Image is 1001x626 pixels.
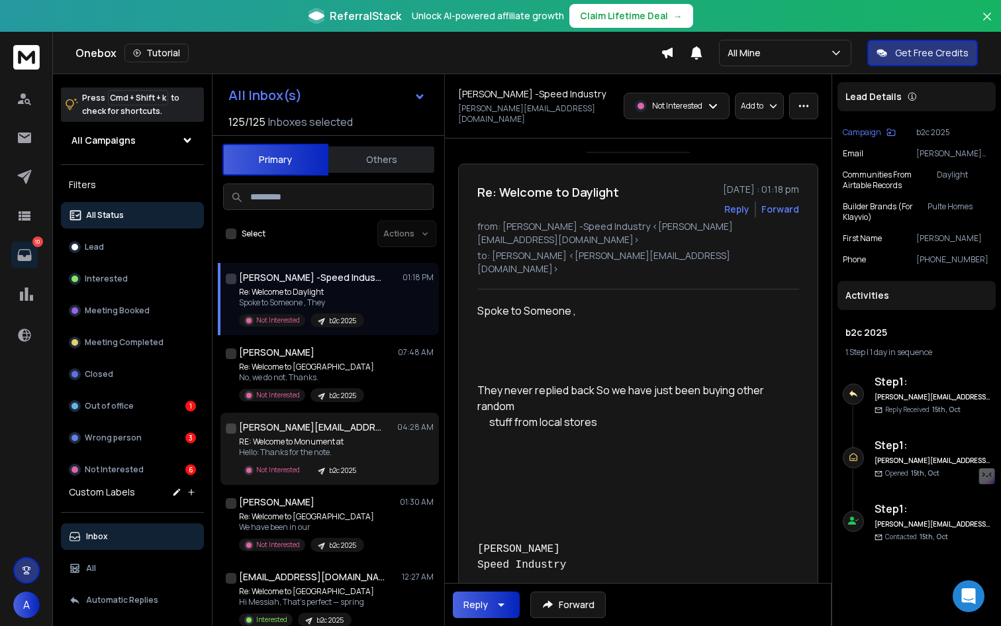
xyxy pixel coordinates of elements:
[239,346,314,359] h1: [PERSON_NAME]
[932,405,961,414] span: 15th, Oct
[239,287,364,297] p: Re: Welcome to Daylight
[463,598,488,611] div: Reply
[85,337,164,348] p: Meeting Completed
[256,315,300,325] p: Not Interested
[239,511,374,522] p: Re: Welcome to [GEOGRAPHIC_DATA]
[222,144,328,176] button: Primary
[239,447,364,458] p: Hello: Thanks for the note.
[458,87,606,101] h1: [PERSON_NAME] -Speed Industry
[239,271,385,284] h1: [PERSON_NAME] -Speed Industry
[86,563,96,574] p: All
[86,531,108,542] p: Inbox
[412,9,564,23] p: Unlock AI-powered affiliate growth
[837,281,996,310] div: Activities
[86,210,124,221] p: All Status
[108,90,168,105] span: Cmd + Shift + k
[61,202,204,229] button: All Status
[453,592,520,618] button: Reply
[920,532,948,541] span: 15th, Oct
[477,183,619,201] h1: Re: Welcome to Daylight
[85,305,150,316] p: Meeting Booked
[61,329,204,356] button: Meeting Completed
[61,393,204,419] button: Out of office1
[228,114,265,130] span: 125 / 125
[85,433,142,443] p: Wrong person
[330,8,401,24] span: ReferralStack
[61,234,204,260] button: Lead
[61,555,204,582] button: All
[242,229,265,239] label: Select
[477,220,799,246] p: from: [PERSON_NAME] -Speed Industry <[PERSON_NAME][EMAIL_ADDRESS][DOMAIN_NAME]>
[953,580,984,612] div: Open Intercom Messenger
[843,170,937,191] p: Communities From Airtable Records
[61,266,204,292] button: Interested
[843,148,863,159] p: Email
[723,183,799,196] p: [DATE] : 01:18 pm
[761,203,799,216] div: Forward
[329,541,356,550] p: b2c 2025
[569,4,693,28] button: Claim Lifetime Deal→
[728,46,766,60] p: All Mine
[843,201,928,223] p: Builder Brands (For Klayvio)
[875,456,990,466] h6: [PERSON_NAME][EMAIL_ADDRESS][DOMAIN_NAME]
[13,592,40,618] button: A
[185,433,196,443] div: 3
[885,468,939,478] p: Opened
[843,233,882,244] p: First Name
[741,101,763,111] p: Add to
[402,572,434,582] p: 12:27 AM
[239,362,374,372] p: Re: Welcome to [GEOGRAPHIC_DATA]
[398,347,434,358] p: 07:48 AM
[239,496,314,509] h1: [PERSON_NAME]
[239,421,385,434] h1: [PERSON_NAME][EMAIL_ADDRESS][DOMAIN_NAME]
[329,316,356,326] p: b2c 2025
[256,465,300,475] p: Not Interested
[530,592,606,618] button: Forward
[82,91,179,118] p: Press to check for shortcuts.
[870,346,932,358] span: 1 day in sequence
[85,369,113,380] p: Closed
[61,176,204,194] h3: Filters
[845,90,902,103] p: Lead Details
[32,236,43,247] p: 10
[885,532,948,542] p: Contacted
[85,401,134,411] p: Out of office
[256,540,300,550] p: Not Interested
[477,382,788,430] p: They never replied back So we have just been buying other random stuff from local stores
[268,114,353,130] h3: Inboxes selected
[875,392,990,402] h6: [PERSON_NAME][EMAIL_ADDRESS][DOMAIN_NAME]
[916,148,990,159] p: [PERSON_NAME][EMAIL_ADDRESS][DOMAIN_NAME]
[11,242,38,268] a: 10
[916,233,990,244] p: [PERSON_NAME]
[843,127,881,138] p: Campaign
[673,9,683,23] span: →
[61,127,204,154] button: All Campaigns
[875,501,990,517] h6: Step 1 :
[239,372,374,383] p: No, we do not. Thanks.
[458,103,616,125] p: [PERSON_NAME][EMAIL_ADDRESS][DOMAIN_NAME]
[185,401,196,411] div: 1
[328,145,434,174] button: Others
[895,46,969,60] p: Get Free Credits
[61,297,204,324] button: Meeting Booked
[403,272,434,283] p: 01:18 PM
[845,347,988,358] div: |
[61,361,204,388] button: Closed
[239,597,374,607] p: Hi Messiah, That’s perfect — spring
[724,203,749,216] button: Reply
[928,201,990,223] p: Pulte Homes
[71,134,136,147] h1: All Campaigns
[61,587,204,613] button: Automatic Replies
[85,464,144,475] p: Not Interested
[875,374,990,390] h6: Step 1 :
[843,127,896,138] button: Campaign
[397,422,434,433] p: 04:28 AM
[85,242,104,252] p: Lead
[86,595,158,605] p: Automatic Replies
[845,326,988,339] h1: b2c 2025
[329,466,356,476] p: b2c 2025
[937,170,990,191] p: Daylight
[75,44,661,62] div: Onebox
